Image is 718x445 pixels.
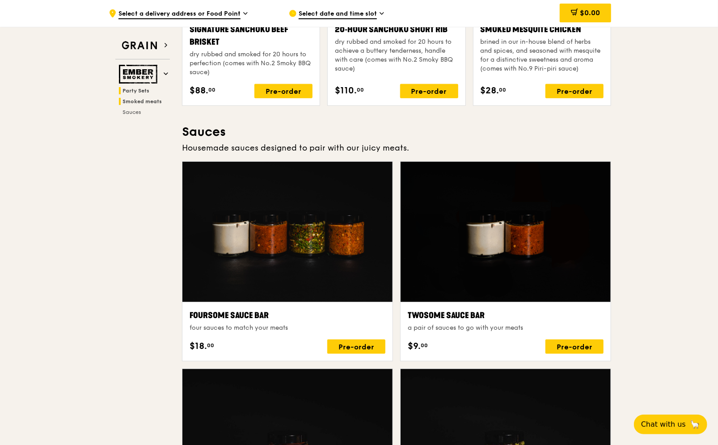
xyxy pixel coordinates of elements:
[408,340,421,353] span: $9.
[481,23,604,36] div: Smoked Mesquite Chicken
[122,98,162,105] span: Smoked meats
[400,84,458,98] div: Pre-order
[634,415,707,434] button: Chat with us🦙
[580,8,600,17] span: $0.00
[335,84,357,97] span: $110.
[182,124,611,140] h3: Sauces
[190,340,207,353] span: $18.
[335,23,458,36] div: 20‑hour Sanchoku Short Rib
[499,86,507,93] span: 00
[190,50,313,77] div: dry rubbed and smoked for 20 hours to perfection (comes with No.2 Smoky BBQ sauce)
[190,84,208,97] span: $88.
[119,65,160,84] img: Ember Smokery web logo
[327,340,385,354] div: Pre-order
[190,309,385,322] div: Foursome Sauce Bar
[208,86,215,93] span: 00
[357,86,364,93] span: 00
[335,38,458,73] div: dry rubbed and smoked for 20 hours to achieve a buttery tenderness, handle with care (comes with ...
[481,84,499,97] span: $28.
[408,309,604,322] div: Twosome Sauce bar
[190,23,313,48] div: Signature Sanchoku Beef Brisket
[421,342,428,349] span: 00
[299,9,377,19] span: Select date and time slot
[481,38,604,73] div: brined in our in-house blend of herbs and spices, and seasoned with mesquite for a distinctive sw...
[408,323,604,332] div: a pair of sauces to go with your meats
[207,342,214,349] span: 00
[182,142,611,154] div: Housemade sauces designed to pair with our juicy meats.
[119,38,160,54] img: Grain web logo
[545,340,604,354] div: Pre-order
[689,419,700,430] span: 🦙
[254,84,313,98] div: Pre-order
[190,323,385,332] div: four sauces to match your meats
[122,109,141,115] span: Sauces
[122,88,149,94] span: Party Sets
[118,9,241,19] span: Select a delivery address or Food Point
[641,419,686,430] span: Chat with us
[545,84,604,98] div: Pre-order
